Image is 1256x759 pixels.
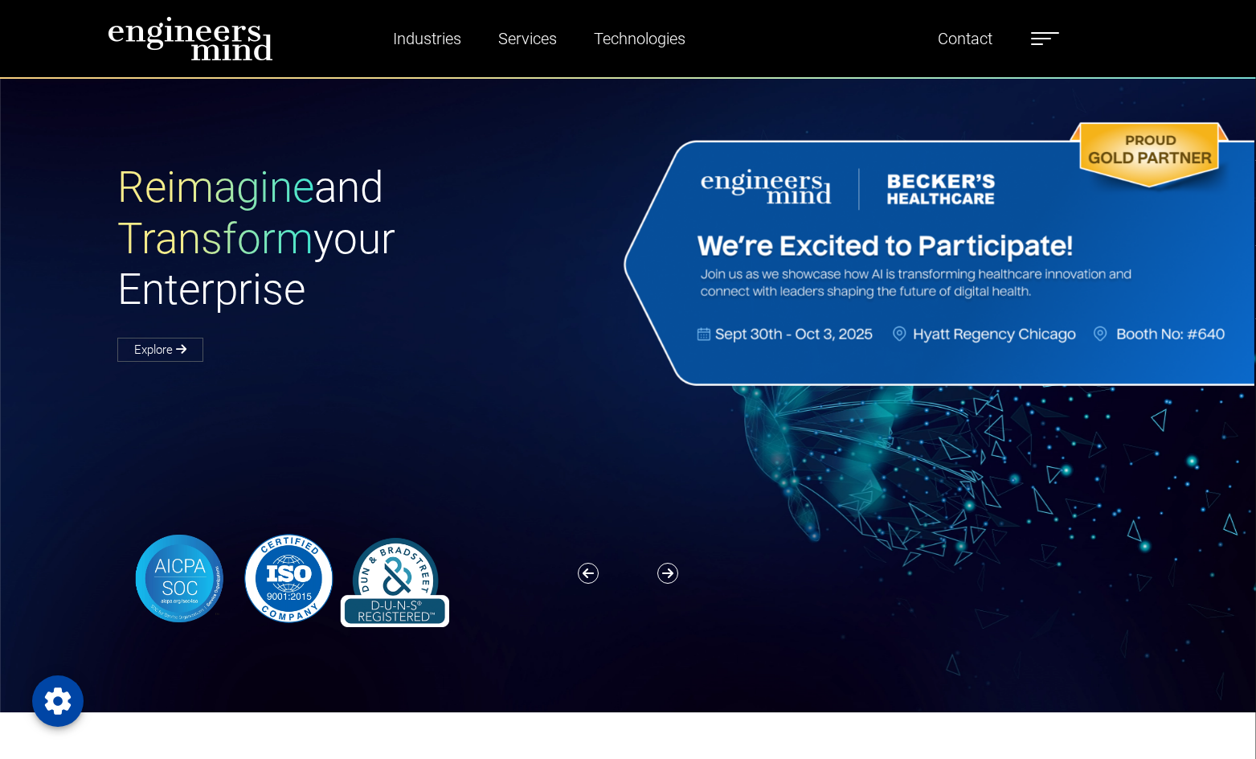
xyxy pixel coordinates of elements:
[617,117,1255,391] img: Website Banner
[117,162,314,212] span: Reimagine
[108,16,273,61] img: logo
[387,20,468,57] a: Industries
[587,20,692,57] a: Technologies
[117,338,203,362] a: Explore
[117,530,459,627] img: banner-logo
[492,20,563,57] a: Services
[117,162,628,316] h1: and your Enterprise
[117,214,313,264] span: Transform
[931,20,999,57] a: Contact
